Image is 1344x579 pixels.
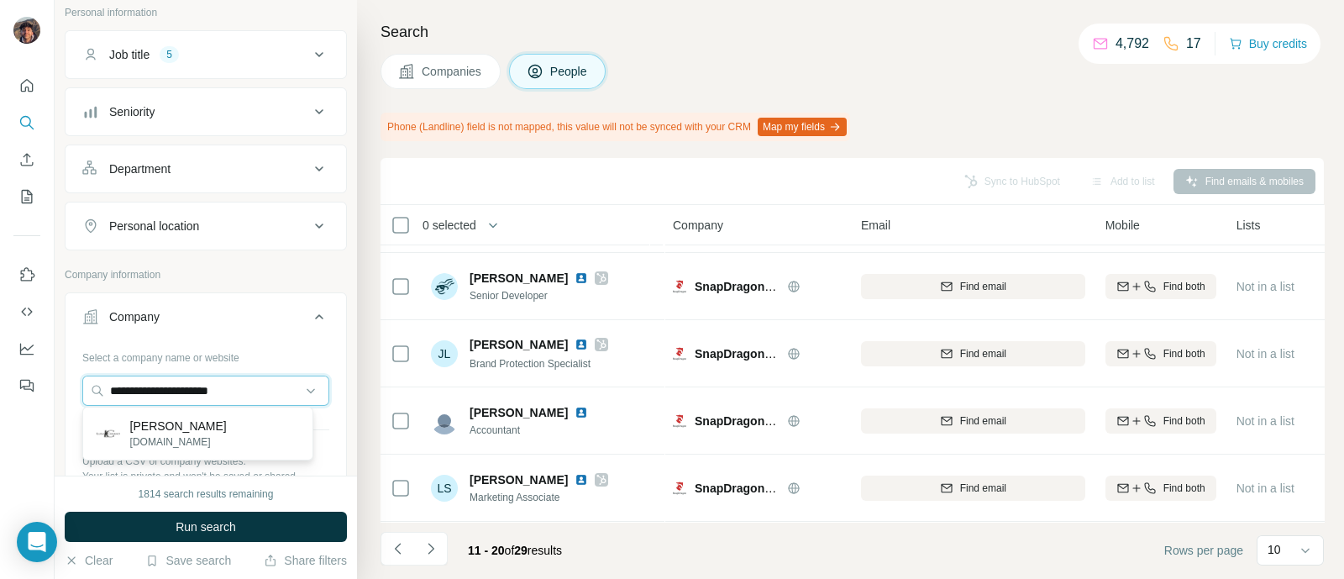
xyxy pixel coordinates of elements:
[960,481,1006,496] span: Find email
[470,358,591,370] span: Brand Protection Specialist
[1105,476,1216,501] button: Find both
[431,408,458,434] img: Avatar
[431,475,458,502] div: LS
[13,334,40,364] button: Dashboard
[13,371,40,401] button: Feedback
[13,182,40,212] button: My lists
[1186,34,1201,54] p: 17
[575,271,588,285] img: LinkedIn logo
[673,217,723,234] span: Company
[468,544,562,557] span: results
[861,217,890,234] span: Email
[575,473,588,487] img: LinkedIn logo
[264,552,347,569] button: Share filters
[66,206,346,246] button: Personal location
[550,63,589,80] span: People
[82,469,329,484] p: Your list is private and won't be saved or shared.
[673,482,686,495] img: Logo of SnapDragon Monitoring
[381,113,850,141] div: Phone (Landline) field is not mapped, this value will not be synced with your CRM
[695,347,828,361] span: SnapDragon Monitoring
[1105,341,1216,366] button: Find both
[861,341,1085,366] button: Find email
[145,552,231,569] button: Save search
[1229,32,1307,55] button: Buy credits
[65,512,347,542] button: Run search
[1236,414,1294,428] span: Not in a list
[470,288,608,303] span: Senior Developer
[1105,408,1216,434] button: Find both
[65,552,113,569] button: Clear
[673,347,686,361] img: Logo of SnapDragon Monitoring
[160,47,179,62] div: 5
[431,340,458,367] div: JL
[470,404,568,421] span: [PERSON_NAME]
[673,280,686,293] img: Logo of SnapDragon Monitoring
[17,522,57,562] div: Open Intercom Messenger
[468,544,505,557] span: 11 - 20
[1116,34,1149,54] p: 4,792
[861,408,1085,434] button: Find email
[66,92,346,132] button: Seniority
[66,297,346,344] button: Company
[960,413,1006,429] span: Find email
[1105,217,1140,234] span: Mobile
[109,161,171,177] div: Department
[422,63,483,80] span: Companies
[758,118,847,136] button: Map my fields
[1163,279,1205,294] span: Find both
[13,297,40,327] button: Use Surfe API
[1163,346,1205,361] span: Find both
[109,103,155,120] div: Seniority
[82,454,329,469] p: Upload a CSV of company websites.
[470,490,608,505] span: Marketing Associate
[431,273,458,300] img: Avatar
[470,270,568,287] span: [PERSON_NAME]
[82,344,329,366] div: Select a company name or website
[861,274,1085,299] button: Find email
[514,544,528,557] span: 29
[1163,481,1205,496] span: Find both
[505,544,515,557] span: of
[13,17,40,44] img: Avatar
[423,217,476,234] span: 0 selected
[66,34,346,75] button: Job title5
[673,414,686,428] img: Logo of SnapDragon Monitoring
[1164,542,1243,559] span: Rows per page
[65,267,347,282] p: Company information
[139,487,274,502] div: 1814 search results remaining
[1163,413,1205,429] span: Find both
[470,471,568,488] span: [PERSON_NAME]
[470,336,568,353] span: [PERSON_NAME]
[575,338,588,351] img: LinkedIn logo
[695,482,828,495] span: SnapDragon Monitoring
[65,5,347,20] p: Personal information
[1105,274,1216,299] button: Find both
[1236,217,1261,234] span: Lists
[1268,541,1281,558] p: 10
[470,423,608,438] span: Accountant
[13,71,40,101] button: Quick start
[695,414,828,428] span: SnapDragon Monitoring
[1236,347,1294,361] span: Not in a list
[130,434,227,450] p: [DOMAIN_NAME]
[176,518,236,535] span: Run search
[130,418,227,434] p: [PERSON_NAME]
[414,532,448,566] button: Navigate to next page
[960,279,1006,294] span: Find email
[66,149,346,189] button: Department
[1236,482,1294,495] span: Not in a list
[381,20,1324,44] h4: Search
[97,422,120,445] img: Luisa Cerano
[13,260,40,290] button: Use Surfe on LinkedIn
[861,476,1085,501] button: Find email
[1236,280,1294,293] span: Not in a list
[109,46,150,63] div: Job title
[381,532,414,566] button: Navigate to previous page
[960,346,1006,361] span: Find email
[695,280,828,293] span: SnapDragon Monitoring
[575,406,588,419] img: LinkedIn logo
[13,145,40,175] button: Enrich CSV
[13,108,40,138] button: Search
[109,218,199,234] div: Personal location
[109,308,160,325] div: Company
